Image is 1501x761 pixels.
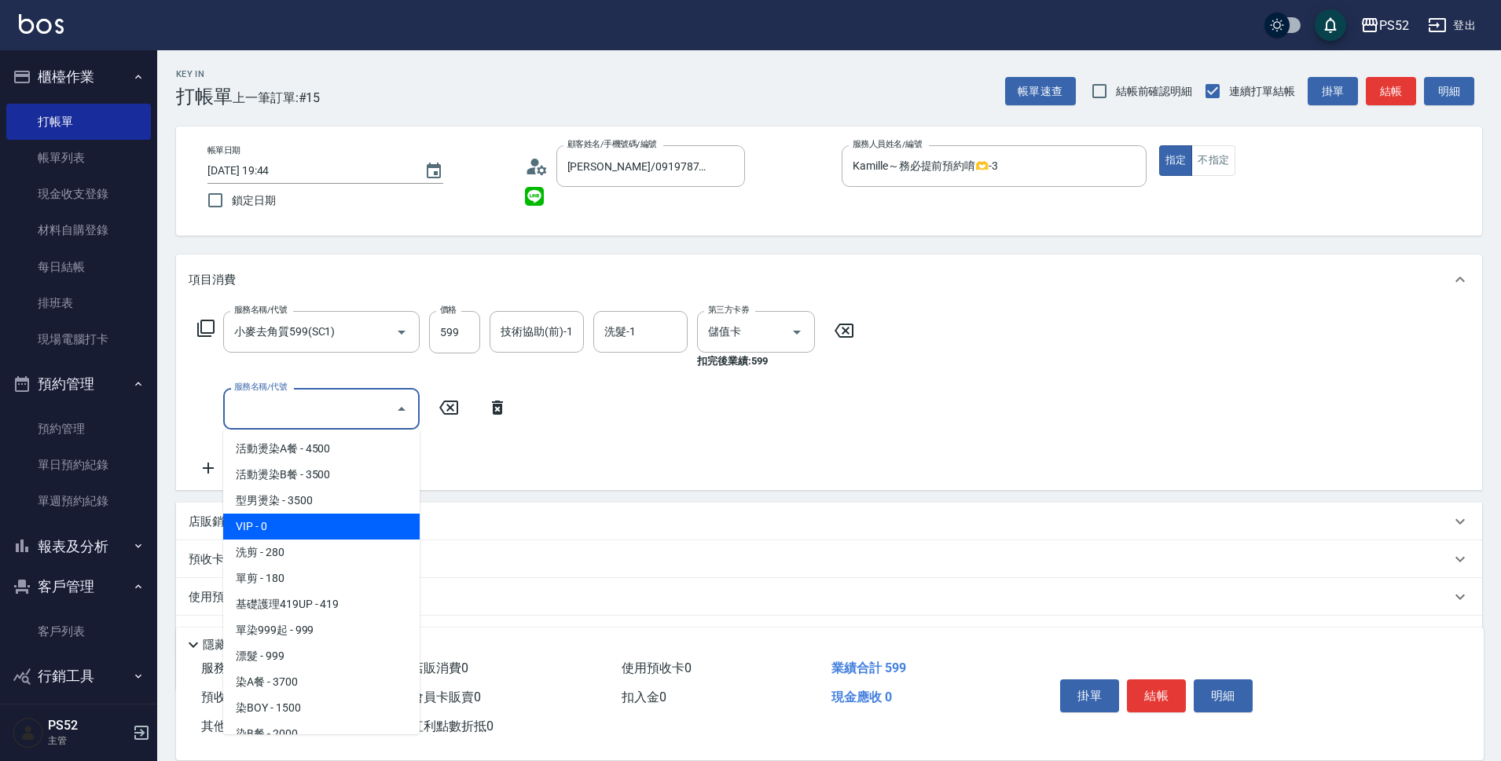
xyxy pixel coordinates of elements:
[1191,145,1235,176] button: 不指定
[6,613,151,649] a: 客戶列表
[176,616,1482,653] div: 其他付款方式入金可用餘額: 0
[6,104,151,140] a: 打帳單
[6,566,151,607] button: 客戶管理
[567,138,657,150] label: 顧客姓名/手機號碼/編號
[223,462,420,488] span: 活動燙染B餐 - 3500
[189,626,333,643] p: 其他付款方式
[223,669,420,695] span: 染A餐 - 3700
[189,589,248,606] p: 使用預收卡
[6,526,151,567] button: 報表及分析
[13,717,44,748] img: Person
[411,690,481,704] span: 會員卡販賣 0
[176,503,1482,540] div: 店販銷售
[6,176,151,212] a: 現金收支登錄
[1127,679,1186,712] button: 結帳
[1366,77,1416,106] button: 結帳
[6,447,151,483] a: 單日預約紀錄
[6,212,151,248] a: 材料自購登錄
[201,660,273,675] span: 服務消費 599
[415,152,453,190] button: Choose date, selected date is 2025-09-09
[1354,9,1415,42] button: PS52
[207,145,240,156] label: 帳單日期
[6,483,151,519] a: 單週預約紀錄
[176,540,1482,578] div: 預收卡販賣
[189,272,236,288] p: 項目消費
[6,321,151,357] a: 現場電腦打卡
[6,656,151,697] button: 行銷工具
[176,578,1482,616] div: 使用預收卡
[223,488,420,514] span: 型男燙染 - 3500
[189,551,248,568] p: 預收卡販賣
[6,57,151,97] button: 櫃檯作業
[697,353,824,369] p: 扣完後業績: 599
[189,514,236,530] p: 店販銷售
[176,254,1482,305] div: 項目消費
[207,158,409,184] input: YYYY/MM/DD hh:mm
[1379,16,1409,35] div: PS52
[525,187,544,206] img: line_icon
[223,540,420,565] span: 洗剪 - 280
[853,138,922,150] label: 服務人員姓名/編號
[6,140,151,176] a: 帳單列表
[6,249,151,285] a: 每日結帳
[223,514,420,540] span: VIP - 0
[389,320,414,345] button: Open
[201,690,271,704] span: 預收卡販賣 0
[6,411,151,447] a: 預約管理
[708,304,749,316] label: 第三方卡券
[48,718,128,734] h5: PS52
[1005,77,1076,106] button: 帳單速查
[1159,145,1193,176] button: 指定
[223,591,420,617] span: 基礎護理419UP - 419
[223,695,420,721] span: 染BOY - 1500
[440,304,457,316] label: 價格
[831,690,892,704] span: 現金應收 0
[176,69,233,79] h2: Key In
[6,285,151,321] a: 排班表
[1060,679,1119,712] button: 掛單
[784,320,809,345] button: Open
[223,436,420,462] span: 活動燙染A餐 - 4500
[234,381,287,393] label: 服務名稱/代號
[232,192,276,209] span: 鎖定日期
[1424,77,1474,106] button: 明細
[19,14,64,34] img: Logo
[223,643,420,669] span: 漂髮 - 999
[622,690,666,704] span: 扣入金 0
[6,364,151,404] button: 預約管理
[622,660,692,675] span: 使用預收卡 0
[389,397,414,422] button: Close
[1308,77,1358,106] button: 掛單
[1315,9,1346,41] button: save
[1194,679,1253,712] button: 明細
[411,660,468,675] span: 店販消費 0
[176,86,233,108] h3: 打帳單
[223,617,420,643] span: 單染999起 - 999
[234,304,287,316] label: 服務名稱/代號
[831,660,906,675] span: 業績合計 599
[1229,83,1295,100] span: 連續打單結帳
[201,719,284,734] span: 其他付款方式 0
[411,719,494,734] span: 紅利點數折抵 0
[1422,11,1482,40] button: 登出
[1116,83,1193,100] span: 結帳前確認明細
[223,565,420,591] span: 單剪 - 180
[233,88,321,108] span: 上一筆訂單:#15
[223,721,420,747] span: 染B餐 - 2000
[48,734,128,748] p: 主管
[203,637,273,653] p: 隱藏業績明細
